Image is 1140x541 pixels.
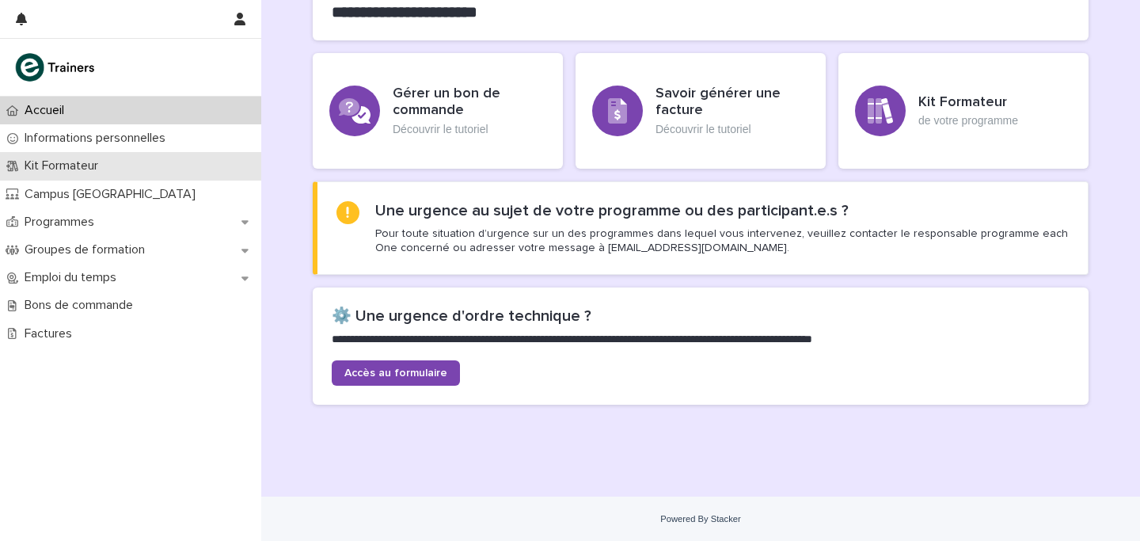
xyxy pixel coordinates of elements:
[18,326,85,341] p: Factures
[393,123,546,136] p: Découvrir le tutoriel
[393,86,546,120] h3: Gérer un bon de commande
[18,242,158,257] p: Groupes de formation
[18,298,146,313] p: Bons de commande
[18,270,129,285] p: Emploi du temps
[375,201,849,220] h2: Une urgence au sujet de votre programme ou des participant.e.s ?
[918,94,1018,112] h3: Kit Formateur
[838,53,1089,169] a: Kit Formateurde votre programme
[332,360,460,386] a: Accès au formulaire
[660,514,740,524] a: Powered By Stacker
[18,158,111,173] p: Kit Formateur
[18,215,107,230] p: Programmes
[655,86,809,120] h3: Savoir générer une facture
[918,114,1018,128] p: de votre programme
[332,307,1070,326] h2: ⚙️ Une urgence d'ordre technique ?
[655,123,809,136] p: Découvrir le tutoriel
[13,51,100,83] img: K0CqGN7SDeD6s4JG8KQk
[576,53,826,169] a: Savoir générer une factureDécouvrir le tutoriel
[313,53,563,169] a: Gérer un bon de commandeDécouvrir le tutoriel
[375,227,1069,255] p: Pour toute situation d’urgence sur un des programmes dans lequel vous intervenez, veuillez contac...
[18,103,77,118] p: Accueil
[18,131,178,146] p: Informations personnelles
[344,368,447,379] span: Accès au formulaire
[18,187,208,202] p: Campus [GEOGRAPHIC_DATA]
